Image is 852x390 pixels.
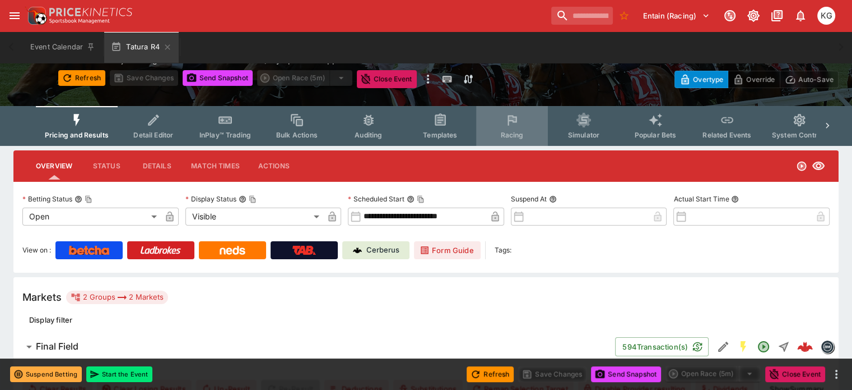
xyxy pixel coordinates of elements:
[4,6,25,26] button: open drawer
[133,131,173,139] span: Detail Editor
[49,19,110,24] img: Sportsbook Management
[355,131,382,139] span: Auditing
[13,336,615,358] button: Final Field
[733,337,753,357] button: SGM Enabled
[765,366,825,382] button: Close Event
[495,241,511,259] label: Tags:
[24,31,102,63] button: Event Calendar
[772,131,827,139] span: System Controls
[45,131,109,139] span: Pricing and Results
[220,246,245,255] img: Neds
[757,340,770,354] svg: Open
[774,337,794,357] button: Straight
[183,70,253,86] button: Send Snapshot
[615,7,633,25] button: No Bookmarks
[728,71,780,88] button: Override
[615,337,709,356] button: 594Transaction(s)
[636,7,716,25] button: Select Tenant
[239,195,246,203] button: Display StatusCopy To Clipboard
[821,340,834,354] div: betmakers
[417,195,425,203] button: Copy To Clipboard
[511,194,547,204] p: Suspend At
[199,131,251,139] span: InPlay™ Trading
[814,3,839,28] button: Kevin Gutschlag
[713,337,733,357] button: Edit Detail
[276,131,318,139] span: Bulk Actions
[185,208,324,226] div: Visible
[104,31,179,63] button: Tatura R4
[257,70,352,86] div: split button
[36,106,816,146] div: Event type filters
[71,291,164,304] div: 2 Groups 2 Markets
[746,74,775,85] p: Override
[674,71,839,88] div: Start From
[549,195,557,203] button: Suspend At
[797,339,813,355] img: logo-cerberus--red.svg
[731,195,739,203] button: Actual Start Time
[58,70,105,86] button: Refresh
[182,153,249,180] button: Match Times
[353,246,362,255] img: Cerberus
[812,159,825,173] svg: Visible
[342,241,409,259] a: Cerberus
[821,341,834,353] img: betmakers
[780,71,839,88] button: Auto-Save
[22,241,51,259] label: View on :
[423,131,457,139] span: Templates
[634,131,676,139] span: Popular Bets
[86,366,152,382] button: Start the Event
[357,70,417,88] button: Close Event
[249,153,299,180] button: Actions
[551,7,613,25] input: search
[414,241,481,259] a: Form Guide
[49,8,132,16] img: PriceKinetics
[85,195,92,203] button: Copy To Clipboard
[568,131,599,139] span: Simulator
[673,194,729,204] p: Actual Start Time
[366,245,399,256] p: Cerberus
[674,71,728,88] button: Overtype
[348,194,404,204] p: Scheduled Start
[798,74,834,85] p: Auto-Save
[292,246,316,255] img: TabNZ
[249,195,257,203] button: Copy To Clipboard
[796,160,807,172] svg: Open
[75,195,82,203] button: Betting StatusCopy To Clipboard
[69,246,109,255] img: Betcha
[10,366,82,382] button: Suspend Betting
[591,366,661,382] button: Send Snapshot
[702,131,751,139] span: Related Events
[81,153,132,180] button: Status
[817,7,835,25] div: Kevin Gutschlag
[830,368,843,381] button: more
[132,153,182,180] button: Details
[790,6,811,26] button: Notifications
[421,70,435,88] button: more
[140,246,181,255] img: Ladbrokes
[767,6,787,26] button: Documentation
[407,195,415,203] button: Scheduled StartCopy To Clipboard
[794,336,816,358] a: fc851a0c-f3eb-4846-a689-2af14c6166e8
[36,341,78,352] h6: Final Field
[797,339,813,355] div: fc851a0c-f3eb-4846-a689-2af14c6166e8
[753,337,774,357] button: Open
[720,6,740,26] button: Connected to PK
[27,153,81,180] button: Overview
[693,74,723,85] p: Overtype
[22,311,79,329] button: Display filter
[500,131,523,139] span: Racing
[743,6,763,26] button: Toggle light/dark mode
[185,194,236,204] p: Display Status
[665,366,761,382] div: split button
[22,208,161,226] div: Open
[22,194,72,204] p: Betting Status
[467,366,514,382] button: Refresh
[22,291,62,304] h5: Markets
[25,4,47,27] img: PriceKinetics Logo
